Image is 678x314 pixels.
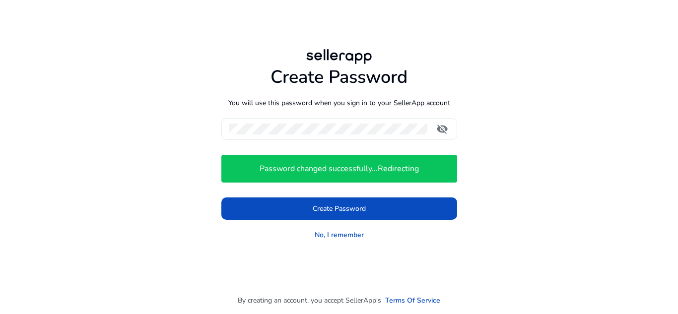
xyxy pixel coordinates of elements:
[385,295,440,306] a: Terms Of Service
[221,197,457,220] button: Create Password
[430,123,454,135] mat-icon: visibility_off
[221,98,457,108] p: You will use this password when you sign in to your SellerApp account
[315,230,364,240] a: No, I remember
[221,66,457,88] h1: Create Password
[313,203,366,214] span: Create Password
[260,164,419,174] h4: Password changed successfully...Redirecting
